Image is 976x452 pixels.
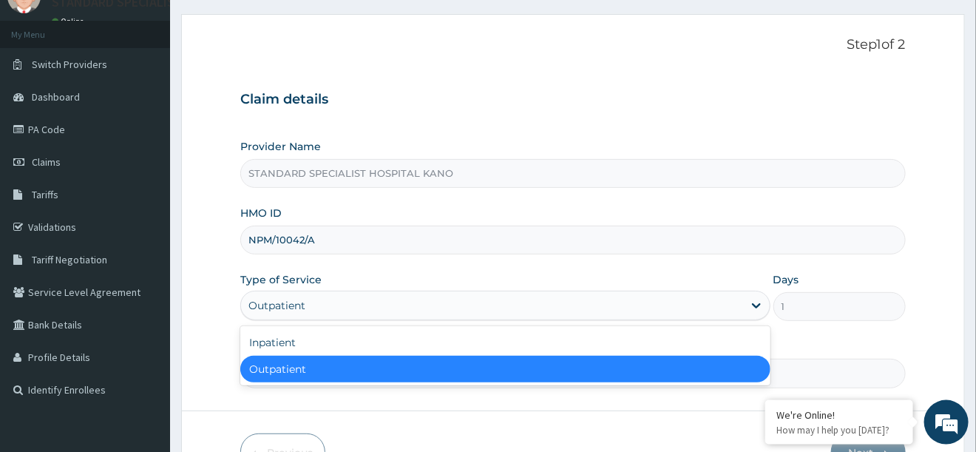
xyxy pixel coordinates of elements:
a: Online [52,16,87,27]
label: HMO ID [240,206,282,220]
span: Dashboard [32,90,80,104]
textarea: Type your message and hit 'Enter' [7,297,282,349]
div: Inpatient [240,329,770,356]
span: Tariffs [32,188,58,201]
label: Type of Service [240,272,322,287]
label: Provider Name [240,139,321,154]
label: Days [773,272,799,287]
input: Enter HMO ID [240,226,905,254]
img: d_794563401_company_1708531726252_794563401 [27,74,60,111]
div: We're Online! [776,408,902,422]
div: Outpatient [240,356,770,382]
span: Claims [32,155,61,169]
h3: Claim details [240,92,905,108]
span: We're online! [86,133,204,283]
p: How may I help you today? [776,424,902,436]
p: Step 1 of 2 [240,37,905,53]
span: Switch Providers [32,58,107,71]
div: Chat with us now [77,83,248,102]
span: Tariff Negotiation [32,253,107,266]
div: Minimize live chat window [243,7,278,43]
div: Outpatient [248,298,305,313]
